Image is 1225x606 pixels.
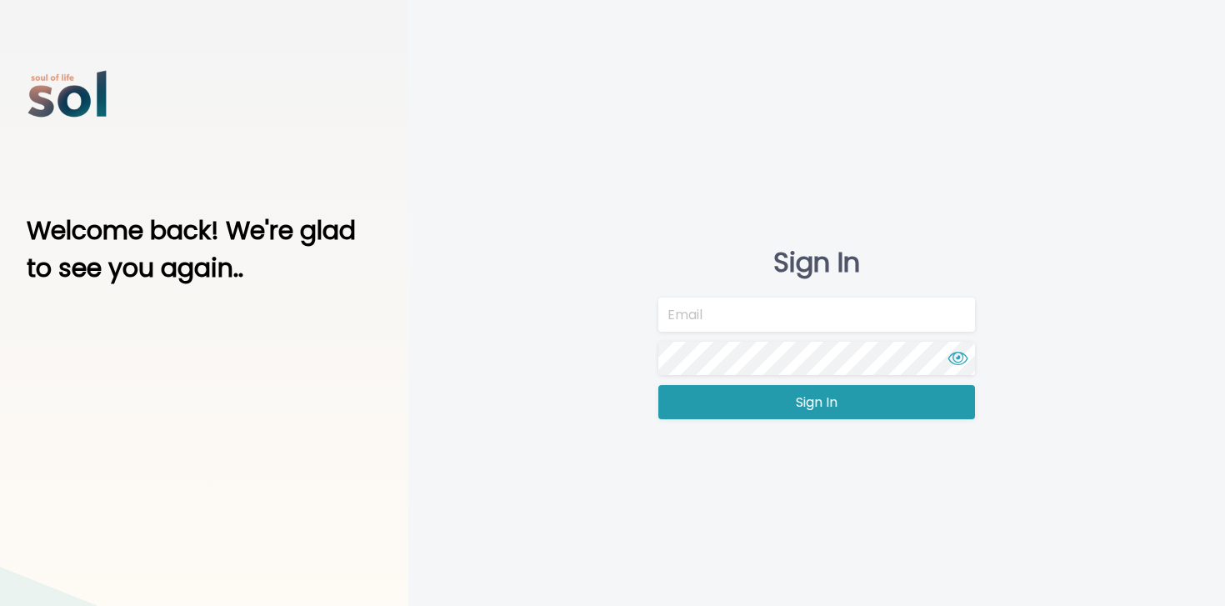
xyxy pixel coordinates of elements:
[27,53,110,137] img: logo.c816a1a4.png
[658,298,975,332] input: Email
[27,212,382,287] h1: Welcome back! We're glad to see you again..
[658,248,975,278] h1: Sign In
[658,385,975,419] button: Sign In
[796,393,837,413] span: Sign In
